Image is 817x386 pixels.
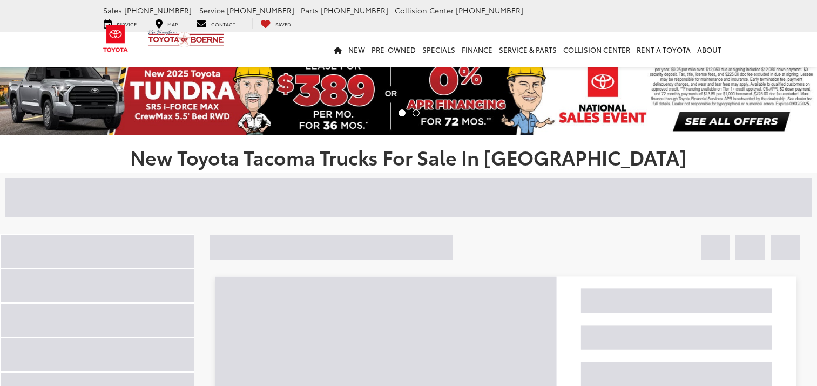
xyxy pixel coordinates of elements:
a: My Saved Vehicles [252,18,299,29]
a: Home [330,32,345,67]
span: [PHONE_NUMBER] [456,5,523,16]
span: Saved [275,20,291,27]
span: Sales [103,5,122,16]
a: Service & Parts: Opens in a new tab [496,32,560,67]
img: Toyota [96,21,136,56]
a: Map [147,18,186,29]
span: Parts [301,5,319,16]
span: [PHONE_NUMBER] [124,5,192,16]
a: New [345,32,368,67]
a: Rent a Toyota [633,32,694,67]
span: [PHONE_NUMBER] [227,5,294,16]
a: Collision Center [560,32,633,67]
span: [PHONE_NUMBER] [321,5,388,16]
a: Specials [419,32,458,67]
a: Service [96,18,145,29]
a: Pre-Owned [368,32,419,67]
span: Collision Center [395,5,454,16]
a: Contact [188,18,244,29]
img: Vic Vaughan Toyota of Boerne [147,29,225,48]
span: Service [199,5,225,16]
a: Finance [458,32,496,67]
a: About [694,32,725,67]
